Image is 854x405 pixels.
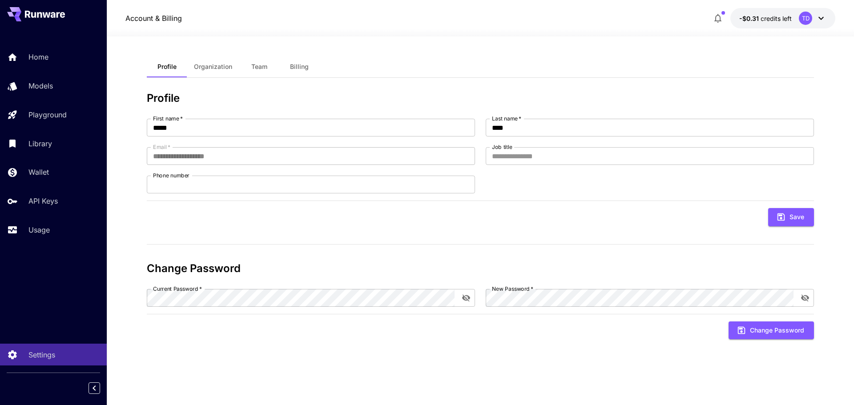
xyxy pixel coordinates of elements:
[729,321,814,340] button: Change Password
[492,285,533,293] label: New Password
[153,115,183,122] label: First name
[95,380,107,396] div: Collapse sidebar
[157,63,177,71] span: Profile
[153,172,189,179] label: Phone number
[458,290,474,306] button: toggle password visibility
[147,92,814,104] h3: Profile
[797,290,813,306] button: toggle password visibility
[492,115,521,122] label: Last name
[153,143,170,151] label: Email
[28,138,52,149] p: Library
[28,52,48,62] p: Home
[125,13,182,24] nav: breadcrumb
[194,63,232,71] span: Organization
[28,80,53,91] p: Models
[28,225,50,235] p: Usage
[739,14,792,23] div: -$0.30844
[28,196,58,206] p: API Keys
[28,167,49,177] p: Wallet
[89,382,100,394] button: Collapse sidebar
[768,208,814,226] button: Save
[251,63,267,71] span: Team
[28,109,67,120] p: Playground
[290,63,309,71] span: Billing
[28,349,55,360] p: Settings
[492,143,512,151] label: Job title
[153,285,202,293] label: Current Password
[125,13,182,24] a: Account & Billing
[799,12,812,25] div: TD
[147,262,814,275] h3: Change Password
[761,15,792,22] span: credits left
[739,15,761,22] span: -$0.31
[730,8,835,28] button: -$0.30844TD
